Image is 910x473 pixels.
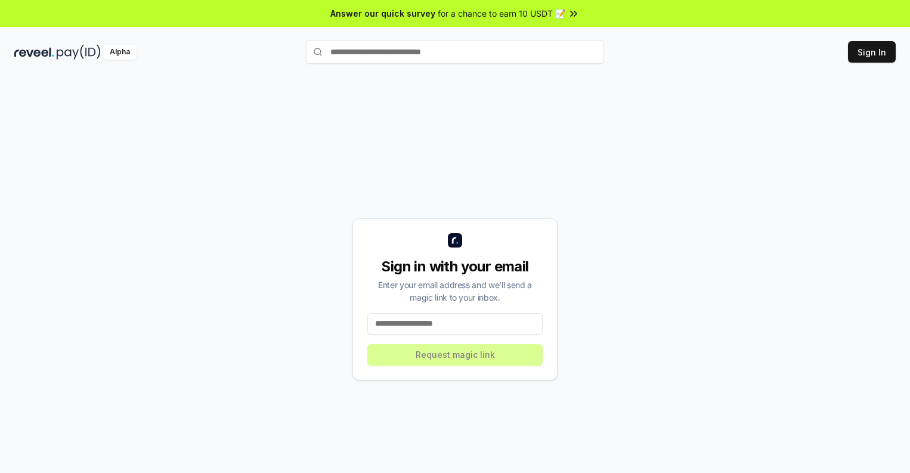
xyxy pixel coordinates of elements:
[367,257,543,276] div: Sign in with your email
[14,45,54,60] img: reveel_dark
[848,41,896,63] button: Sign In
[103,45,137,60] div: Alpha
[57,45,101,60] img: pay_id
[448,233,462,248] img: logo_small
[438,7,565,20] span: for a chance to earn 10 USDT 📝
[367,279,543,304] div: Enter your email address and we’ll send a magic link to your inbox.
[330,7,435,20] span: Answer our quick survey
